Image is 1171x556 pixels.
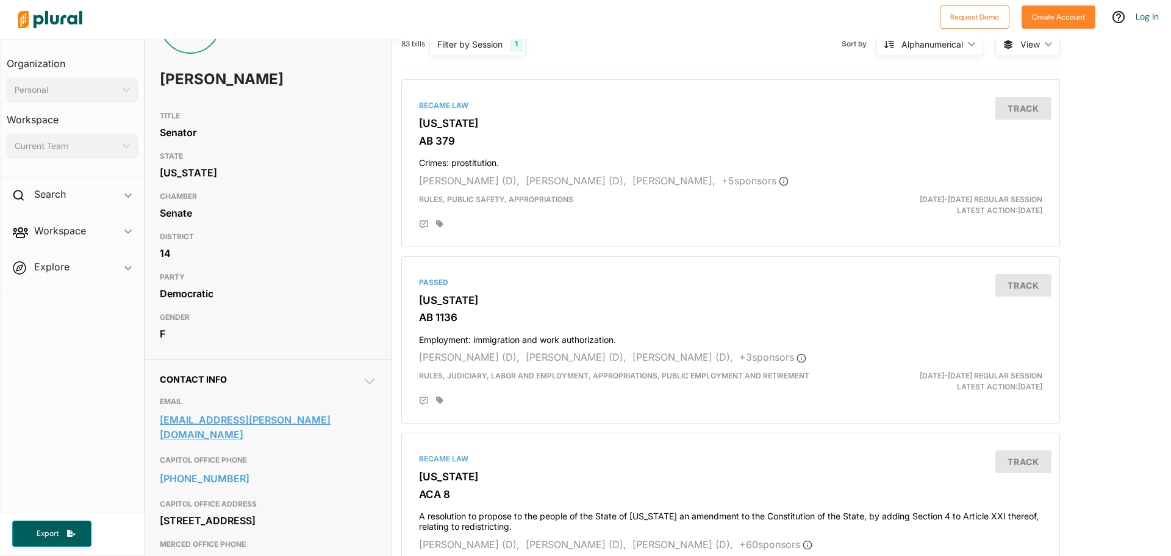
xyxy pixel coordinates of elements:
a: [EMAIL_ADDRESS][PERSON_NAME][DOMAIN_NAME] [160,411,377,444]
h3: AB 1136 [419,311,1042,323]
h3: [US_STATE] [419,294,1042,306]
h3: AB 379 [419,135,1042,147]
span: [PERSON_NAME] (D), [526,175,626,187]
span: [DATE]-[DATE] Regular Session [920,195,1042,204]
h4: Employment: immigration and work authorization. [419,329,1042,345]
span: [PERSON_NAME] (D), [632,351,733,363]
div: [US_STATE] [160,164,377,182]
div: Became Law [419,453,1042,464]
div: F [160,325,377,343]
h3: ACA 8 [419,488,1042,500]
h3: TITLE [160,109,377,123]
h3: GENDER [160,310,377,325]
span: Rules, Judiciary, Labor and Employment, Appropriations, Public Employment and Retirement [419,371,809,380]
div: Add Position Statement [419,396,429,406]
button: Create Account [1022,5,1095,29]
span: Export [28,529,67,539]
span: 83 bills [401,38,425,49]
h3: [US_STATE] [419,471,1042,483]
span: [PERSON_NAME] (D), [419,351,520,363]
div: Add tags [436,396,443,405]
h3: CAPITOL OFFICE ADDRESS [160,497,377,511]
div: Democratic [160,284,377,303]
a: Create Account [1022,10,1095,23]
div: Add Position Statement [419,220,429,229]
div: Became Law [419,100,1042,111]
div: Latest Action: [DATE] [837,370,1051,392]
span: Contact Info [160,374,227,385]
h3: STATE [160,149,377,164]
span: [PERSON_NAME] (D), [419,538,520,551]
span: [DATE]-[DATE] Regular Session [920,371,1042,380]
button: Track [995,97,1051,120]
a: [PHONE_NUMBER] [160,469,377,488]
h4: Crimes: prostitution. [419,152,1042,168]
div: 1 [510,36,523,52]
span: [PERSON_NAME] (D), [419,175,520,187]
span: + 3 sponsor s [739,351,806,363]
h1: [PERSON_NAME] [160,61,290,98]
div: Personal [15,84,118,96]
div: Add tags [436,220,443,228]
h3: PARTY [160,270,377,284]
span: Sort by [842,38,876,49]
button: Export [12,521,91,547]
span: [PERSON_NAME], [632,175,715,187]
a: Request Demo [940,10,1009,23]
div: Latest Action: [DATE] [837,194,1051,216]
button: Track [995,274,1051,297]
a: Log In [1136,11,1159,22]
h3: EMAIL [160,394,377,409]
h2: Search [34,187,66,201]
div: Senator [160,123,377,142]
div: Current Team [15,140,118,153]
h3: CHAMBER [160,189,377,204]
h4: A resolution to propose to the people of the State of [US_STATE] an amendment to the Constitution... [419,505,1042,532]
div: Alphanumerical [901,38,963,51]
span: [PERSON_NAME] (D), [526,538,626,551]
div: 14 [160,244,377,262]
h3: CAPITOL OFFICE PHONE [160,453,377,468]
button: Track [995,450,1051,473]
span: + 60 sponsor s [739,538,812,551]
span: Rules, Public Safety, Appropriations [419,195,573,204]
span: [PERSON_NAME] (D), [526,351,626,363]
h3: Workspace [7,102,138,129]
button: Request Demo [940,5,1009,29]
span: + 5 sponsor s [722,175,789,187]
h3: [US_STATE] [419,117,1042,129]
div: Senate [160,204,377,222]
div: Passed [419,277,1042,288]
h3: DISTRICT [160,229,377,244]
div: [STREET_ADDRESS] [160,511,377,530]
h3: Organization [7,46,138,73]
h3: MERCED OFFICE PHONE [160,537,377,552]
span: [PERSON_NAME] (D), [632,538,733,551]
span: View [1020,38,1040,51]
div: Filter by Session [437,38,503,51]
